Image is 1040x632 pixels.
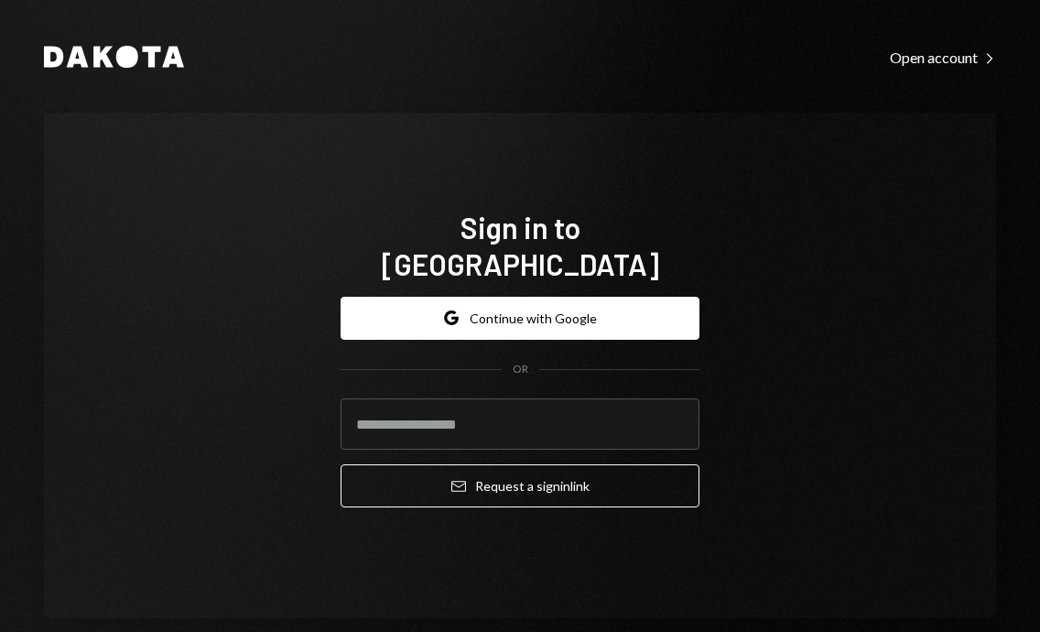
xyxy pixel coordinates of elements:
div: Open account [890,49,996,67]
h1: Sign in to [GEOGRAPHIC_DATA] [341,209,699,282]
a: Open account [890,47,996,67]
div: OR [513,362,528,377]
button: Continue with Google [341,297,699,340]
button: Request a signinlink [341,464,699,507]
